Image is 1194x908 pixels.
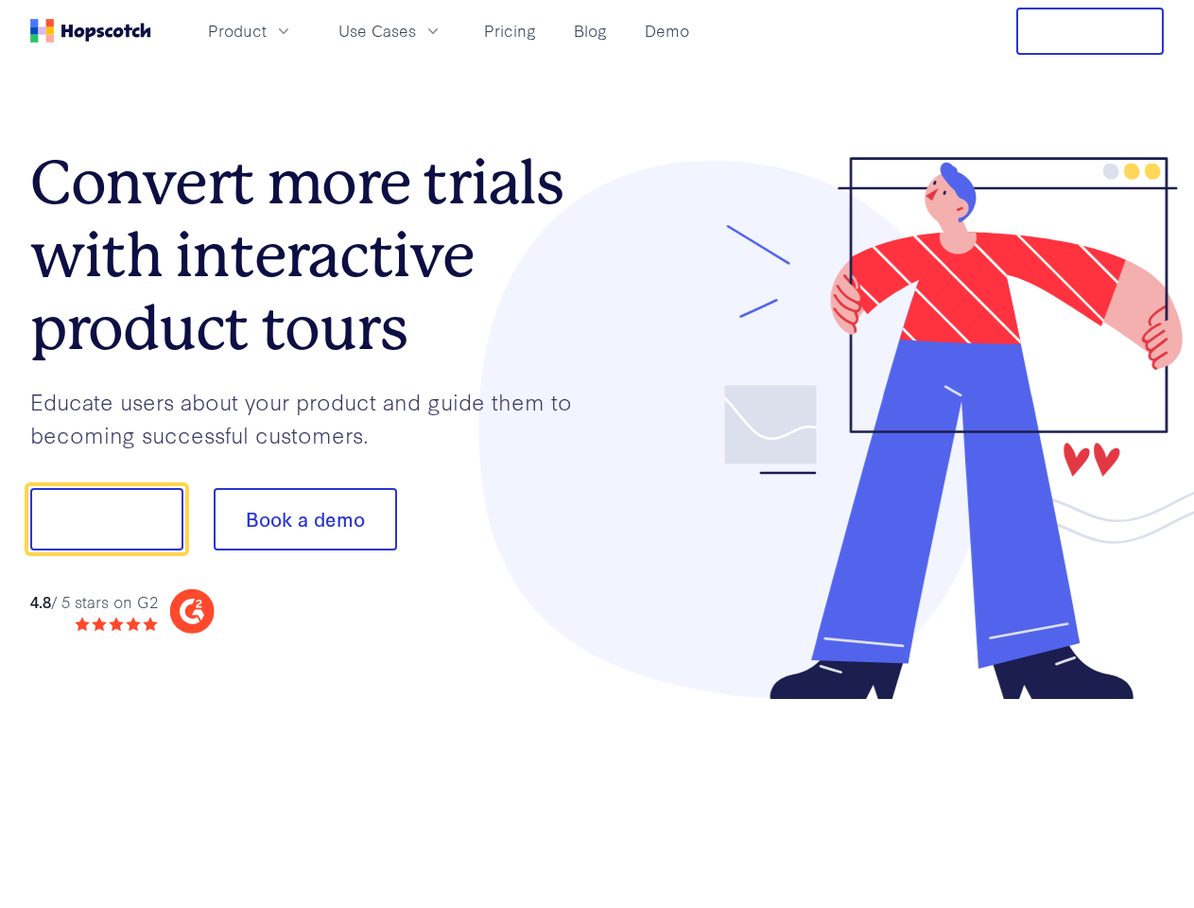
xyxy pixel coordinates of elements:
button: Show me! [30,488,183,550]
button: Book a demo [214,488,397,550]
a: Blog [566,15,614,46]
a: Pricing [476,15,544,46]
button: Free Trial [1016,8,1164,55]
button: Use Cases [327,15,454,46]
a: Demo [637,15,697,46]
div: / 5 stars on G2 [30,590,158,614]
span: Use Cases [338,19,416,43]
h1: Convert more trials with interactive product tours [30,147,597,364]
button: Product [197,15,304,46]
a: Home [30,19,151,43]
p: Educate users about your product and guide them to becoming successful customers. [30,385,597,450]
span: Product [208,19,267,43]
strong: 4.8 [30,590,51,612]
